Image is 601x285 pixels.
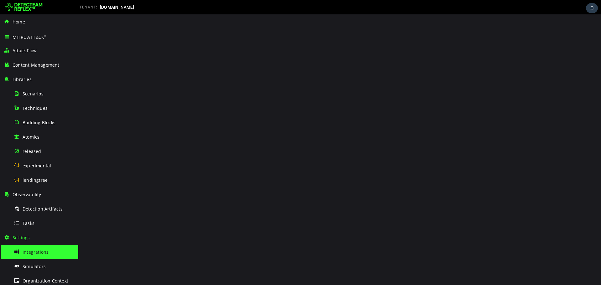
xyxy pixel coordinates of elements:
[23,220,34,226] span: Tasks
[23,134,39,140] span: Atomics
[23,105,48,111] span: Techniques
[23,148,41,154] span: released
[5,2,43,12] img: Detecteam logo
[80,5,97,9] span: TENANT:
[13,62,59,68] span: Content Management
[13,34,46,40] span: MITRE ATT&CK
[23,91,44,97] span: Scenarios
[23,177,48,183] span: lendingtree
[100,5,134,10] span: [DOMAIN_NAME]
[13,48,37,53] span: Attack Flow
[44,35,46,38] sup: ®
[23,163,51,169] span: experimental
[13,76,32,82] span: Libraries
[23,249,49,255] span: Integrations
[23,278,68,284] span: Organization Context
[23,263,46,269] span: Simulators
[13,19,25,25] span: Home
[586,3,598,13] div: Task Notifications
[13,235,30,241] span: Settings
[23,120,55,125] span: Building Blocks
[23,206,63,212] span: Detection Artifacts
[13,191,41,197] span: Observability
